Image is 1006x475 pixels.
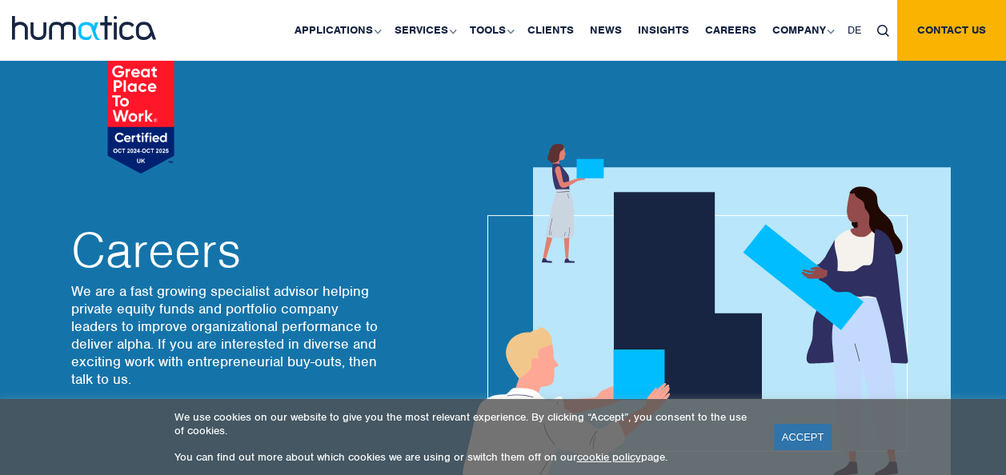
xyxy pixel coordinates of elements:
[774,424,832,450] a: ACCEPT
[877,25,889,37] img: search_icon
[12,16,156,40] img: logo
[174,450,754,464] p: You can find out more about which cookies we are using or switch them off on our page.
[174,410,754,437] p: We use cookies on our website to give you the most relevant experience. By clicking “Accept”, you...
[71,226,383,274] h2: Careers
[71,282,383,388] p: We are a fast growing specialist advisor helping private equity funds and portfolio company leade...
[577,450,641,464] a: cookie policy
[848,23,861,37] span: DE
